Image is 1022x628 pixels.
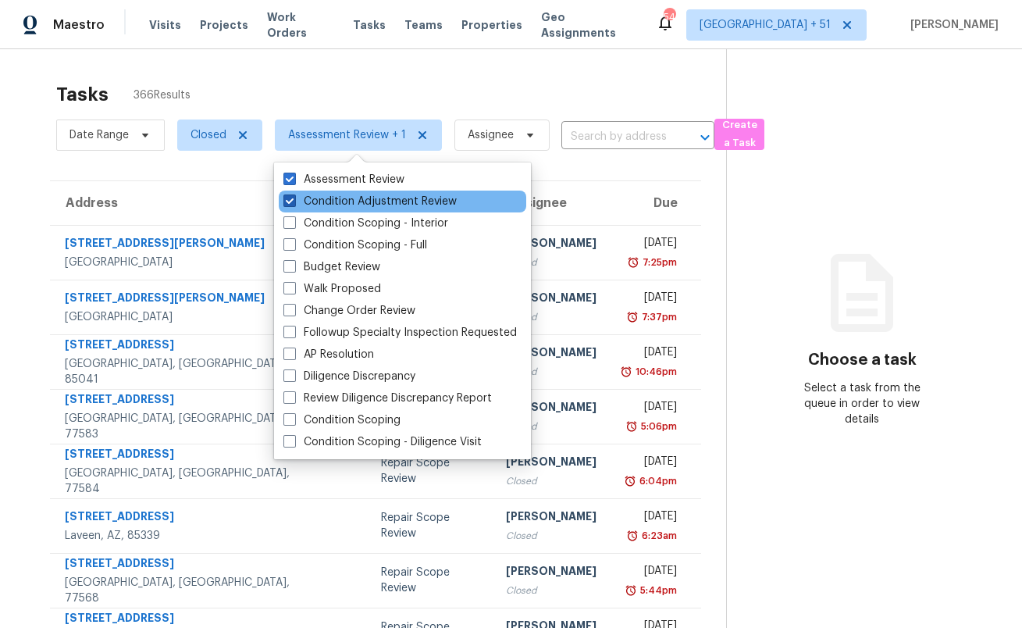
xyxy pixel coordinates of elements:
[50,181,325,225] th: Address
[904,17,999,33] span: [PERSON_NAME]
[149,17,181,33] span: Visits
[200,17,248,33] span: Projects
[632,364,677,380] div: 10:46pm
[639,255,677,270] div: 7:25pm
[506,454,596,473] div: [PERSON_NAME]
[506,473,596,489] div: Closed
[621,344,677,364] div: [DATE]
[541,9,637,41] span: Geo Assignments
[381,510,481,541] div: Repair Scope Review
[65,356,312,387] div: [GEOGRAPHIC_DATA], [GEOGRAPHIC_DATA], 85041
[65,235,312,255] div: [STREET_ADDRESS][PERSON_NAME]
[639,309,677,325] div: 7:37pm
[283,347,374,362] label: AP Resolution
[283,237,427,253] label: Condition Scoping - Full
[626,309,639,325] img: Overdue Alarm Icon
[404,17,443,33] span: Teams
[621,508,677,528] div: [DATE]
[283,369,415,384] label: Diligence Discrepancy
[288,127,406,143] span: Assessment Review + 1
[267,9,334,41] span: Work Orders
[621,235,677,255] div: [DATE]
[625,419,638,434] img: Overdue Alarm Icon
[694,127,716,148] button: Open
[65,411,312,442] div: [GEOGRAPHIC_DATA], [GEOGRAPHIC_DATA], 77583
[638,419,677,434] div: 5:06pm
[381,455,481,487] div: Repair Scope Review
[722,116,757,152] span: Create a Task
[506,419,596,434] div: Closed
[283,216,448,231] label: Condition Scoping - Interior
[664,9,675,25] div: 540
[69,127,129,143] span: Date Range
[609,181,701,225] th: Due
[65,446,312,466] div: [STREET_ADDRESS]
[506,563,596,583] div: [PERSON_NAME]
[283,434,482,450] label: Condition Scoping - Diligence Visit
[506,255,596,270] div: Closed
[621,563,677,583] div: [DATE]
[65,337,312,356] div: [STREET_ADDRESS]
[65,528,312,544] div: Laveen, AZ, 85339
[283,391,492,406] label: Review Diligence Discrepancy Report
[506,290,596,309] div: [PERSON_NAME]
[506,364,596,380] div: Closed
[65,575,312,606] div: [GEOGRAPHIC_DATA], [GEOGRAPHIC_DATA], 77568
[506,528,596,544] div: Closed
[639,528,677,544] div: 6:23am
[700,17,831,33] span: [GEOGRAPHIC_DATA] + 51
[621,454,677,473] div: [DATE]
[65,290,312,309] div: [STREET_ADDRESS][PERSON_NAME]
[53,17,105,33] span: Maestro
[620,364,632,380] img: Overdue Alarm Icon
[353,20,386,30] span: Tasks
[283,194,457,209] label: Condition Adjustment Review
[506,399,596,419] div: [PERSON_NAME]
[561,125,671,149] input: Search by address
[795,380,930,427] div: Select a task from the queue in order to view details
[468,127,514,143] span: Assignee
[134,87,191,103] span: 366 Results
[65,508,312,528] div: [STREET_ADDRESS]
[56,87,109,102] h2: Tasks
[461,17,522,33] span: Properties
[627,255,639,270] img: Overdue Alarm Icon
[624,473,636,489] img: Overdue Alarm Icon
[625,583,637,598] img: Overdue Alarm Icon
[381,565,481,596] div: Repair Scope Review
[506,344,596,364] div: [PERSON_NAME]
[65,309,312,325] div: [GEOGRAPHIC_DATA]
[283,172,404,187] label: Assessment Review
[283,303,415,319] label: Change Order Review
[65,391,312,411] div: [STREET_ADDRESS]
[283,412,401,428] label: Condition Scoping
[621,290,677,309] div: [DATE]
[65,555,312,575] div: [STREET_ADDRESS]
[506,583,596,598] div: Closed
[808,352,917,368] h3: Choose a task
[636,473,677,489] div: 6:04pm
[506,235,596,255] div: [PERSON_NAME]
[65,466,312,497] div: [GEOGRAPHIC_DATA], [GEOGRAPHIC_DATA], 77584
[621,399,677,419] div: [DATE]
[714,119,764,150] button: Create a Task
[191,127,226,143] span: Closed
[283,259,380,275] label: Budget Review
[493,181,609,225] th: Assignee
[65,255,312,270] div: [GEOGRAPHIC_DATA]
[506,309,596,325] div: Closed
[283,281,381,297] label: Walk Proposed
[506,508,596,528] div: [PERSON_NAME]
[283,325,517,341] label: Followup Specialty Inspection Requested
[626,528,639,544] img: Overdue Alarm Icon
[637,583,677,598] div: 5:44pm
